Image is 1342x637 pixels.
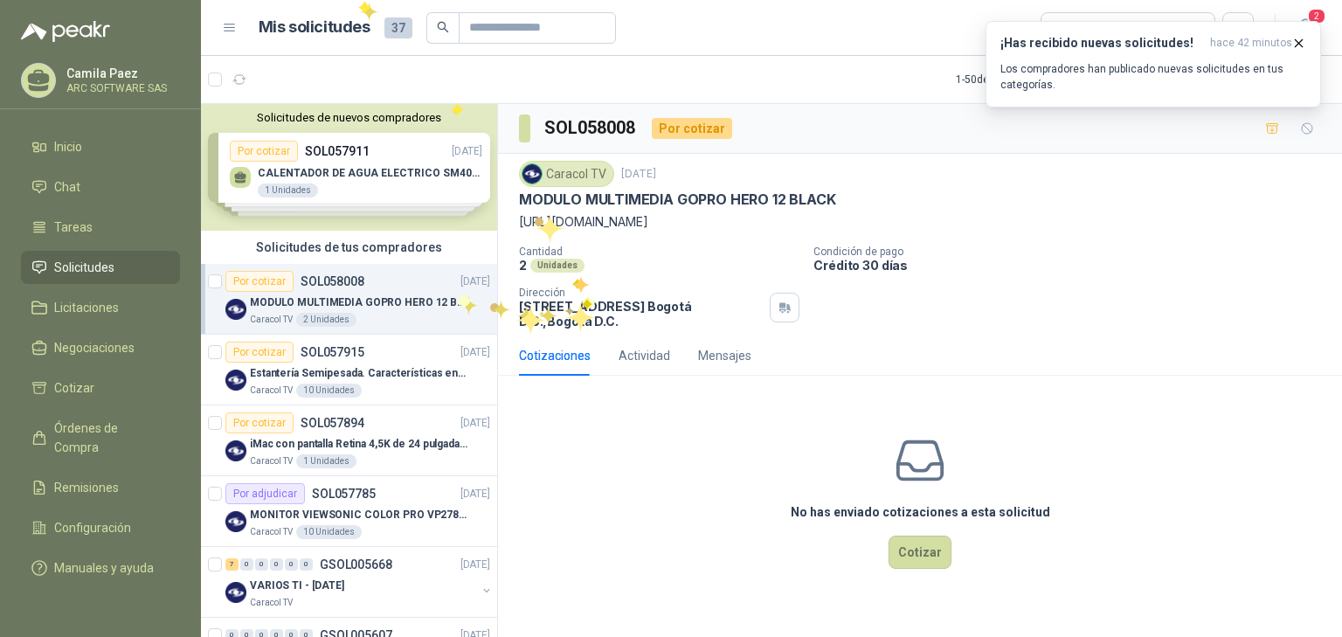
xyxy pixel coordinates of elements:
[250,365,467,382] p: Estantería Semipesada. Características en el adjunto
[519,190,835,209] p: MODULO MULTIMEDIA GOPRO HERO 12 BLACK
[320,558,392,571] p: GSOL005668
[698,346,751,365] div: Mensajes
[460,344,490,361] p: [DATE]
[21,211,180,244] a: Tareas
[255,558,268,571] div: 0
[250,384,293,398] p: Caracol TV
[54,137,82,156] span: Inicio
[21,471,180,504] a: Remisiones
[54,558,154,578] span: Manuales y ayuda
[259,15,370,40] h1: Mis solicitudes
[312,488,376,500] p: SOL057785
[225,440,246,461] img: Company Logo
[530,259,585,273] div: Unidades
[250,313,293,327] p: Caracol TV
[201,104,497,231] div: Solicitudes de nuevos compradoresPor cotizarSOL057911[DATE] CALENTADOR DE AGUA ELECTRICO SM400 5-...
[621,166,656,183] p: [DATE]
[21,412,180,464] a: Órdenes de Compra
[300,558,313,571] div: 0
[250,507,467,523] p: MONITOR VIEWSONIC COLOR PRO VP2786-4K
[384,17,412,38] span: 37
[66,67,176,80] p: Camila Paez
[54,338,135,357] span: Negociaciones
[296,525,362,539] div: 10 Unidades
[813,258,1335,273] p: Crédito 30 días
[956,66,1063,93] div: 1 - 50 de 157
[1290,12,1321,44] button: 2
[225,483,305,504] div: Por adjudicar
[519,212,1321,232] p: [URL][DOMAIN_NAME]
[54,218,93,237] span: Tareas
[225,412,294,433] div: Por cotizar
[201,264,497,335] a: Por cotizarSOL058008[DATE] Company LogoMODULO MULTIMEDIA GOPRO HERO 12 BLACKCaracol TV2 Unidades
[813,246,1335,258] p: Condición de pago
[21,170,180,204] a: Chat
[270,558,283,571] div: 0
[791,502,1050,522] h3: No has enviado cotizaciones a esta solicitud
[250,454,293,468] p: Caracol TV
[1000,36,1203,51] h3: ¡Has recibido nuevas solicitudes!
[201,405,497,476] a: Por cotizarSOL057894[DATE] Company LogoiMac con pantalla Retina 4,5K de 24 pulgadas M4Caracol TV1...
[1307,8,1326,24] span: 2
[225,511,246,532] img: Company Logo
[296,313,356,327] div: 2 Unidades
[225,582,246,603] img: Company Logo
[460,273,490,290] p: [DATE]
[54,258,114,277] span: Solicitudes
[296,454,356,468] div: 1 Unidades
[437,21,449,33] span: search
[201,476,497,547] a: Por adjudicarSOL057785[DATE] Company LogoMONITOR VIEWSONIC COLOR PRO VP2786-4KCaracol TV10 Unidades
[296,384,362,398] div: 10 Unidades
[21,371,180,405] a: Cotizar
[250,578,344,594] p: VARIOS TI - [DATE]
[519,161,614,187] div: Caracol TV
[519,287,763,299] p: Dirección
[301,417,364,429] p: SOL057894
[54,378,94,398] span: Cotizar
[250,294,467,311] p: MODULO MULTIMEDIA GOPRO HERO 12 BLACK
[225,558,239,571] div: 7
[21,21,110,42] img: Logo peakr
[285,558,298,571] div: 0
[986,21,1321,107] button: ¡Has recibido nuevas solicitudes!hace 42 minutos Los compradores han publicado nuevas solicitudes...
[519,346,591,365] div: Cotizaciones
[21,251,180,284] a: Solicitudes
[208,111,490,124] button: Solicitudes de nuevos compradores
[21,511,180,544] a: Configuración
[225,299,246,320] img: Company Logo
[460,557,490,573] p: [DATE]
[21,551,180,585] a: Manuales y ayuda
[250,436,467,453] p: iMac con pantalla Retina 4,5K de 24 pulgadas M4
[225,554,494,610] a: 7 0 0 0 0 0 GSOL005668[DATE] Company LogoVARIOS TI - [DATE]Caracol TV
[544,114,638,142] h3: SOL058008
[54,518,131,537] span: Configuración
[240,558,253,571] div: 0
[21,331,180,364] a: Negociaciones
[619,346,670,365] div: Actividad
[460,486,490,502] p: [DATE]
[460,415,490,432] p: [DATE]
[250,596,293,610] p: Caracol TV
[225,342,294,363] div: Por cotizar
[1210,36,1292,51] span: hace 42 minutos
[1000,61,1306,93] p: Los compradores han publicado nuevas solicitudes en tus categorías.
[301,275,364,287] p: SOL058008
[201,335,497,405] a: Por cotizarSOL057915[DATE] Company LogoEstantería Semipesada. Características en el adjuntoCaraco...
[519,258,527,273] p: 2
[519,246,799,258] p: Cantidad
[54,298,119,317] span: Licitaciones
[21,130,180,163] a: Inicio
[54,419,163,457] span: Órdenes de Compra
[201,231,497,264] div: Solicitudes de tus compradores
[250,525,293,539] p: Caracol TV
[889,536,951,569] button: Cotizar
[225,271,294,292] div: Por cotizar
[21,291,180,324] a: Licitaciones
[1052,18,1089,38] div: Todas
[66,83,176,93] p: ARC SOFTWARE SAS
[522,164,542,183] img: Company Logo
[301,346,364,358] p: SOL057915
[225,370,246,391] img: Company Logo
[54,478,119,497] span: Remisiones
[519,299,763,329] p: [STREET_ADDRESS] Bogotá D.C. , Bogotá D.C.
